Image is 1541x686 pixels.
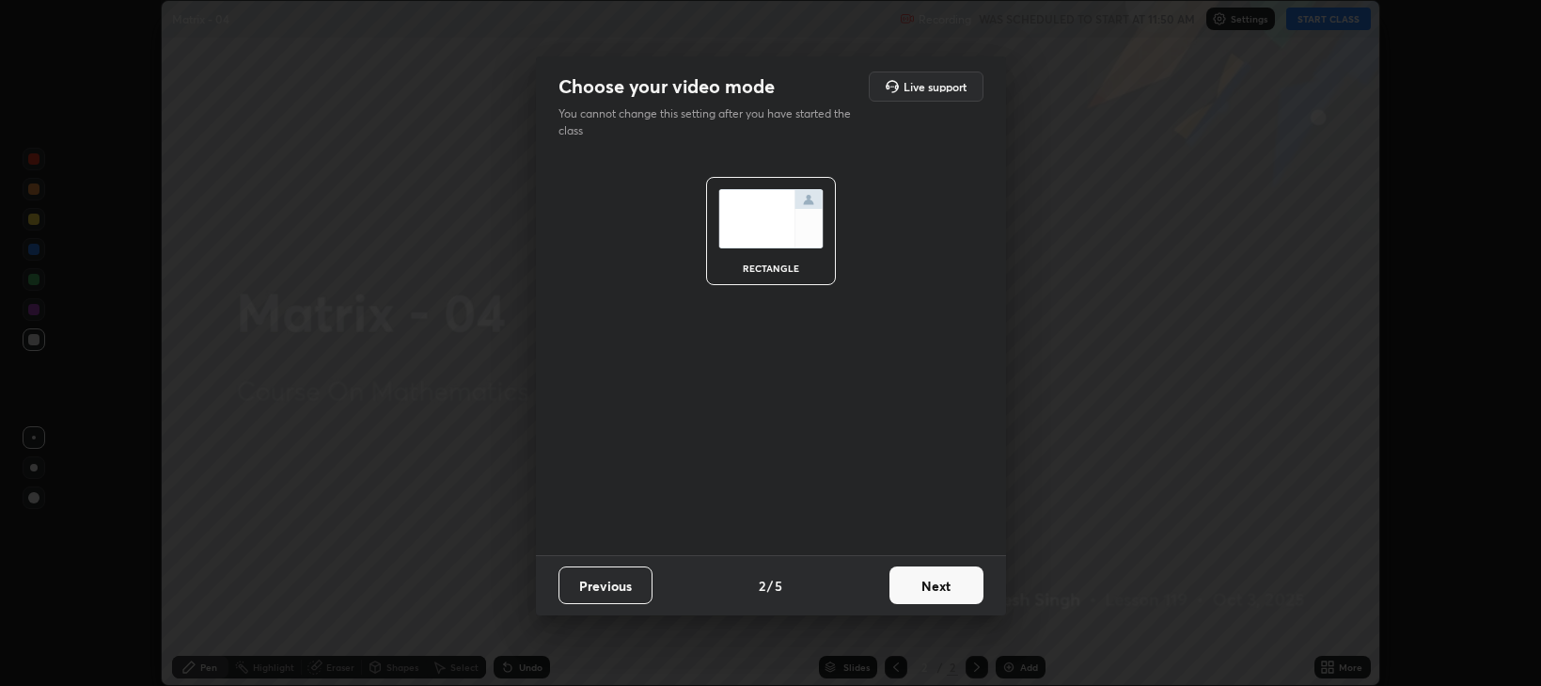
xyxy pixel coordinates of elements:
[904,81,967,92] h5: Live support
[718,189,824,248] img: normalScreenIcon.ae25ed63.svg
[558,566,653,604] button: Previous
[767,576,773,596] h4: /
[558,74,775,99] h2: Choose your video mode
[889,566,983,604] button: Next
[558,105,863,139] p: You cannot change this setting after you have started the class
[733,263,809,273] div: rectangle
[759,576,765,596] h4: 2
[775,576,782,596] h4: 5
